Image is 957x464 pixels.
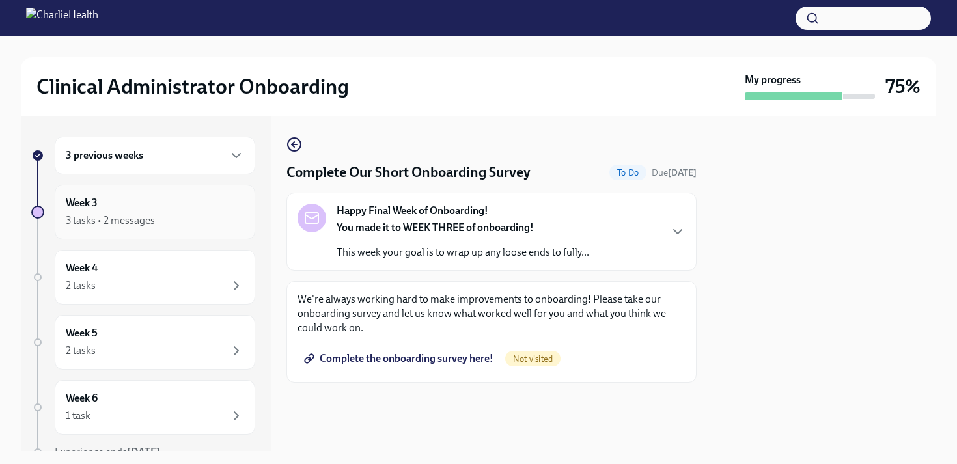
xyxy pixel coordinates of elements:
[31,250,255,305] a: Week 42 tasks
[337,204,488,218] strong: Happy Final Week of Onboarding!
[66,409,90,423] div: 1 task
[66,213,155,228] div: 3 tasks • 2 messages
[66,279,96,293] div: 2 tasks
[66,391,98,405] h6: Week 6
[298,292,686,335] p: We're always working hard to make improvements to onboarding! Please take our onboarding survey a...
[745,73,801,87] strong: My progress
[36,74,349,100] h2: Clinical Administrator Onboarding
[26,8,98,29] img: CharlieHealth
[286,163,531,182] h4: Complete Our Short Onboarding Survey
[337,221,534,234] strong: You made it to WEEK THREE of onboarding!
[66,196,98,210] h6: Week 3
[66,326,98,340] h6: Week 5
[668,167,697,178] strong: [DATE]
[55,446,160,458] span: Experience ends
[31,380,255,435] a: Week 61 task
[127,446,160,458] strong: [DATE]
[31,315,255,370] a: Week 52 tasks
[652,167,697,179] span: October 7th, 2025 10:00
[66,344,96,358] div: 2 tasks
[307,352,493,365] span: Complete the onboarding survey here!
[31,185,255,239] a: Week 33 tasks • 2 messages
[885,75,921,98] h3: 75%
[505,354,561,364] span: Not visited
[55,137,255,174] div: 3 previous weeks
[609,168,646,178] span: To Do
[652,167,697,178] span: Due
[66,148,143,163] h6: 3 previous weeks
[66,261,98,275] h6: Week 4
[298,346,503,372] a: Complete the onboarding survey here!
[337,245,589,260] p: This week your goal is to wrap up any loose ends to fully...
